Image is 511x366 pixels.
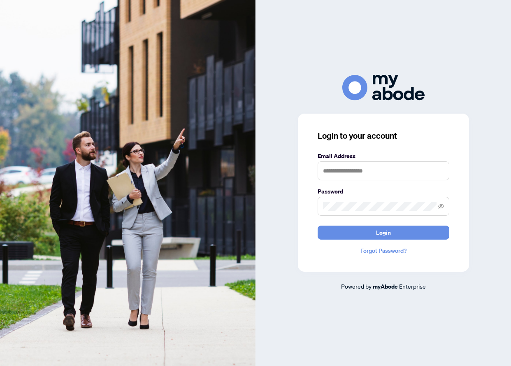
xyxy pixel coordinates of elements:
span: eye-invisible [438,203,444,209]
h3: Login to your account [318,130,449,142]
button: Login [318,226,449,240]
label: Email Address [318,152,449,161]
span: Enterprise [399,282,426,290]
img: ma-logo [342,75,425,100]
a: Forgot Password? [318,246,449,255]
span: Login [376,226,391,239]
a: myAbode [373,282,398,291]
label: Password [318,187,449,196]
span: Powered by [341,282,372,290]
